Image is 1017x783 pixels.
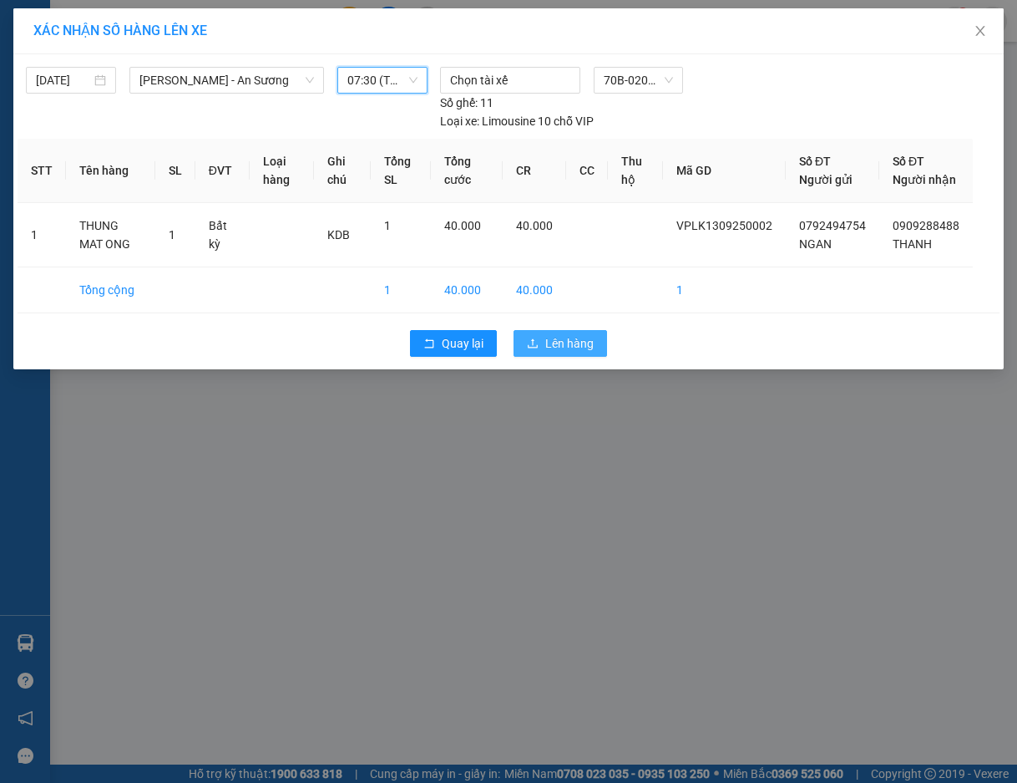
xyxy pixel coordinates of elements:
span: NGAN [799,237,832,251]
span: 07:45:30 [DATE] [37,121,102,131]
td: 1 [663,267,786,313]
div: Limousine 10 chỗ VIP [440,112,594,130]
button: uploadLên hàng [514,330,607,357]
span: 1 [384,219,391,232]
td: 1 [371,267,431,313]
span: VPLK1309250002 [83,106,175,119]
th: Tên hàng [66,139,155,203]
td: THUNG MAT ONG [66,203,155,267]
span: Số ĐT [893,155,924,168]
span: Châu Thành - An Sương [139,68,313,93]
span: Số ghế: [440,94,478,112]
span: Loại xe: [440,112,479,130]
td: Bất kỳ [195,203,250,267]
th: CR [503,139,566,203]
th: Loại hàng [250,139,314,203]
th: ĐVT [195,139,250,203]
button: Close [957,8,1004,55]
span: VPLK1309250002 [676,219,772,232]
span: upload [527,338,539,351]
span: 0792494754 [799,219,866,232]
th: SL [155,139,195,203]
strong: ĐỒNG PHƯỚC [132,9,229,23]
span: down [305,75,315,85]
th: Thu hộ [608,139,663,203]
th: Ghi chú [314,139,371,203]
th: Tổng cước [431,139,503,203]
span: XÁC NHẬN SỐ HÀNG LÊN XE [33,23,207,38]
input: 13/09/2025 [36,71,91,89]
span: Lên hàng [545,334,594,353]
button: rollbackQuay lại [410,330,497,357]
span: KDB [327,228,350,242]
span: 40.000 [444,219,481,232]
img: logo [6,10,80,84]
td: 40.000 [431,267,503,313]
td: 1 [18,203,66,267]
span: Hotline: 19001152 [132,74,205,84]
th: Mã GD [663,139,786,203]
span: 70B-020.62 [604,68,673,93]
span: Quay lại [442,334,483,353]
span: 40.000 [516,219,553,232]
td: Tổng cộng [66,267,155,313]
span: Người nhận [893,173,956,186]
span: 07:30 (TC) - 70B-020.62 [347,68,417,93]
th: CC [566,139,608,203]
span: 0909288488 [893,219,959,232]
span: 1 [169,228,175,242]
span: Bến xe [GEOGRAPHIC_DATA] [132,27,225,48]
span: Số ĐT [799,155,831,168]
span: close [974,24,987,38]
div: 11 [440,94,493,112]
th: STT [18,139,66,203]
span: ----------------------------------------- [45,90,205,104]
span: In ngày: [5,121,102,131]
span: 01 Võ Văn Truyện, KP.1, Phường 2 [132,50,230,71]
span: Người gửi [799,173,853,186]
span: [PERSON_NAME]: [5,108,175,118]
td: 40.000 [503,267,566,313]
span: THANH [893,237,932,251]
span: rollback [423,338,435,351]
th: Tổng SL [371,139,431,203]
